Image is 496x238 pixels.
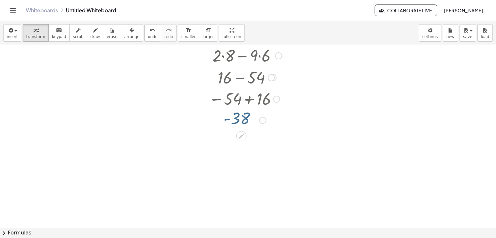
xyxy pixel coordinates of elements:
span: fullscreen [222,35,241,39]
span: save [463,35,472,39]
button: save [460,24,476,42]
button: scrub [69,24,87,42]
span: scrub [73,35,84,39]
button: Toggle navigation [8,5,18,15]
span: keypad [52,35,66,39]
button: erase [103,24,121,42]
span: redo [164,35,173,39]
button: format_sizesmaller [178,24,199,42]
a: Whiteboards [26,7,58,14]
button: arrange [121,24,143,42]
button: new [443,24,458,42]
button: fullscreen [219,24,244,42]
span: [PERSON_NAME] [444,7,483,13]
span: undo [148,35,158,39]
span: load [481,35,489,39]
i: keyboard [56,26,62,34]
button: format_sizelarger [199,24,217,42]
span: Collaborate Live [380,7,432,13]
span: larger [202,35,214,39]
button: settings [419,24,441,42]
span: transform [26,35,45,39]
span: arrange [124,35,139,39]
span: insert [7,35,18,39]
i: format_size [185,26,191,34]
div: Edit math [236,131,247,141]
button: transform [23,24,49,42]
button: Collaborate Live [375,5,437,16]
i: redo [166,26,172,34]
button: [PERSON_NAME] [439,5,488,16]
button: redoredo [161,24,177,42]
i: undo [150,26,156,34]
button: load [477,24,493,42]
button: draw [87,24,104,42]
span: smaller [181,35,196,39]
button: keyboardkeypad [48,24,70,42]
span: draw [90,35,100,39]
span: new [446,35,454,39]
button: insert [3,24,21,42]
button: undoundo [144,24,161,42]
i: format_size [205,26,211,34]
span: settings [422,35,438,39]
span: erase [107,35,117,39]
